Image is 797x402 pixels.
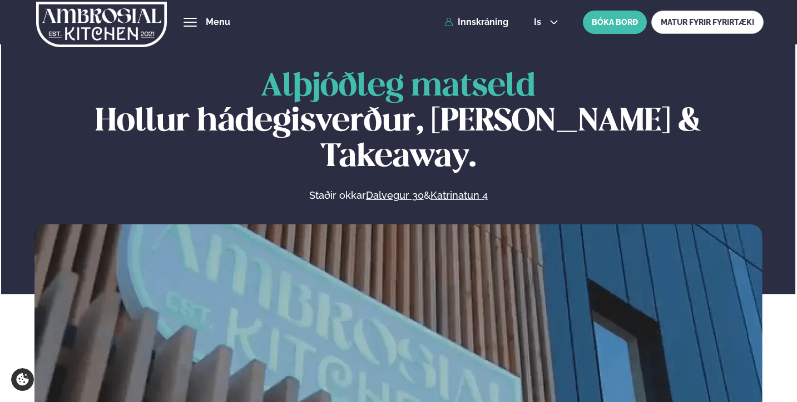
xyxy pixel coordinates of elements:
p: Staðir okkar & [188,189,608,202]
a: Innskráning [444,17,508,27]
span: Alþjóðleg matseld [261,72,536,102]
a: Katrinatun 4 [430,189,488,202]
span: is [534,18,544,27]
a: Cookie settings [11,368,34,391]
a: Dalvegur 30 [366,189,424,202]
a: MATUR FYRIR FYRIRTÆKI [651,11,764,34]
img: logo [36,2,168,47]
button: is [525,18,567,27]
button: BÓKA BORÐ [583,11,647,34]
h1: Hollur hádegisverður, [PERSON_NAME] & Takeaway. [34,69,763,176]
button: hamburger [184,16,197,29]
